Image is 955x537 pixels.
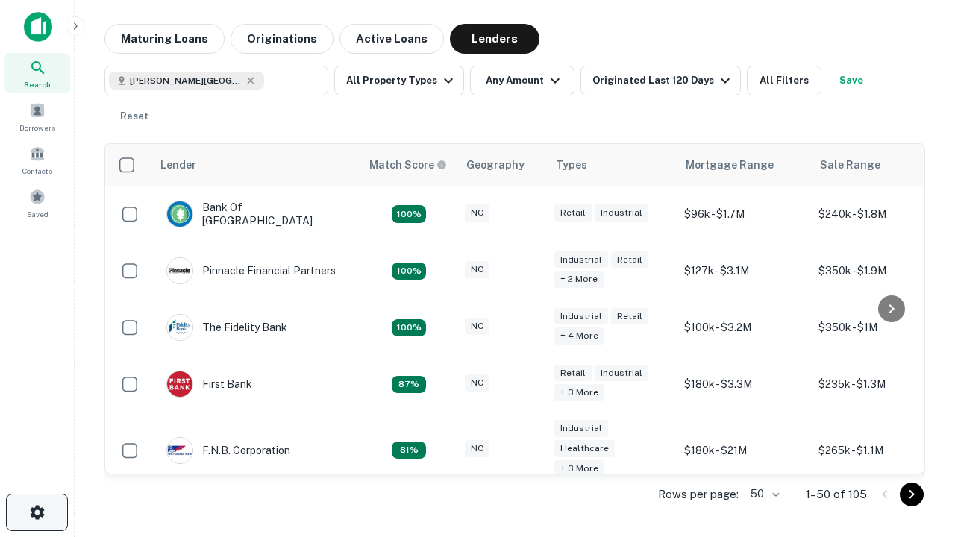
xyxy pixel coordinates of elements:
[466,156,525,174] div: Geography
[130,74,242,87] span: [PERSON_NAME][GEOGRAPHIC_DATA], [GEOGRAPHIC_DATA]
[811,356,945,412] td: $235k - $1.3M
[554,460,604,477] div: + 3 more
[827,66,875,95] button: Save your search to get updates of matches that match your search criteria.
[554,327,604,345] div: + 4 more
[554,384,604,401] div: + 3 more
[4,139,70,180] a: Contacts
[360,144,457,186] th: Capitalize uses an advanced AI algorithm to match your search with the best lender. The match sco...
[167,315,192,340] img: picture
[595,365,648,382] div: Industrial
[167,438,192,463] img: picture
[554,308,608,325] div: Industrial
[4,53,70,93] a: Search
[880,418,955,489] iframe: Chat Widget
[554,365,592,382] div: Retail
[686,156,774,174] div: Mortgage Range
[166,201,345,227] div: Bank Of [GEOGRAPHIC_DATA]
[554,440,615,457] div: Healthcare
[677,242,811,299] td: $127k - $3.1M
[392,376,426,394] div: Matching Properties: 15, hasApolloMatch: undefined
[611,308,648,325] div: Retail
[592,72,734,89] div: Originated Last 120 Days
[167,201,192,227] img: picture
[19,122,55,134] span: Borrowers
[392,263,426,280] div: Matching Properties: 30, hasApolloMatch: undefined
[820,156,880,174] div: Sale Range
[547,144,677,186] th: Types
[611,251,648,268] div: Retail
[166,437,290,464] div: F.n.b. Corporation
[457,144,547,186] th: Geography
[554,251,608,268] div: Industrial
[27,208,48,220] span: Saved
[677,186,811,242] td: $96k - $1.7M
[167,258,192,283] img: picture
[677,144,811,186] th: Mortgage Range
[554,271,604,288] div: + 2 more
[811,186,945,242] td: $240k - $1.8M
[677,412,811,488] td: $180k - $21M
[747,66,821,95] button: All Filters
[160,156,196,174] div: Lender
[24,12,52,42] img: capitalize-icon.png
[166,257,336,284] div: Pinnacle Financial Partners
[465,318,489,335] div: NC
[369,157,447,173] div: Capitalize uses an advanced AI algorithm to match your search with the best lender. The match sco...
[24,78,51,90] span: Search
[339,24,444,54] button: Active Loans
[4,96,70,136] a: Borrowers
[806,486,867,503] p: 1–50 of 105
[334,66,464,95] button: All Property Types
[22,165,52,177] span: Contacts
[392,319,426,337] div: Matching Properties: 31, hasApolloMatch: undefined
[4,183,70,223] a: Saved
[369,157,444,173] h6: Match Score
[151,144,360,186] th: Lender
[465,440,489,457] div: NC
[167,371,192,397] img: picture
[392,442,426,459] div: Matching Properties: 14, hasApolloMatch: undefined
[554,204,592,222] div: Retail
[166,314,287,341] div: The Fidelity Bank
[658,486,739,503] p: Rows per page:
[900,483,924,506] button: Go to next page
[166,371,252,398] div: First Bank
[554,420,608,437] div: Industrial
[677,356,811,412] td: $180k - $3.3M
[595,204,648,222] div: Industrial
[110,101,158,131] button: Reset
[811,242,945,299] td: $350k - $1.9M
[811,144,945,186] th: Sale Range
[745,483,782,505] div: 50
[231,24,334,54] button: Originations
[556,156,587,174] div: Types
[470,66,574,95] button: Any Amount
[465,204,489,222] div: NC
[811,412,945,488] td: $265k - $1.1M
[465,374,489,392] div: NC
[104,24,225,54] button: Maturing Loans
[450,24,539,54] button: Lenders
[392,205,426,223] div: Matching Properties: 19, hasApolloMatch: undefined
[580,66,741,95] button: Originated Last 120 Days
[677,299,811,356] td: $100k - $3.2M
[465,261,489,278] div: NC
[811,299,945,356] td: $350k - $1M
